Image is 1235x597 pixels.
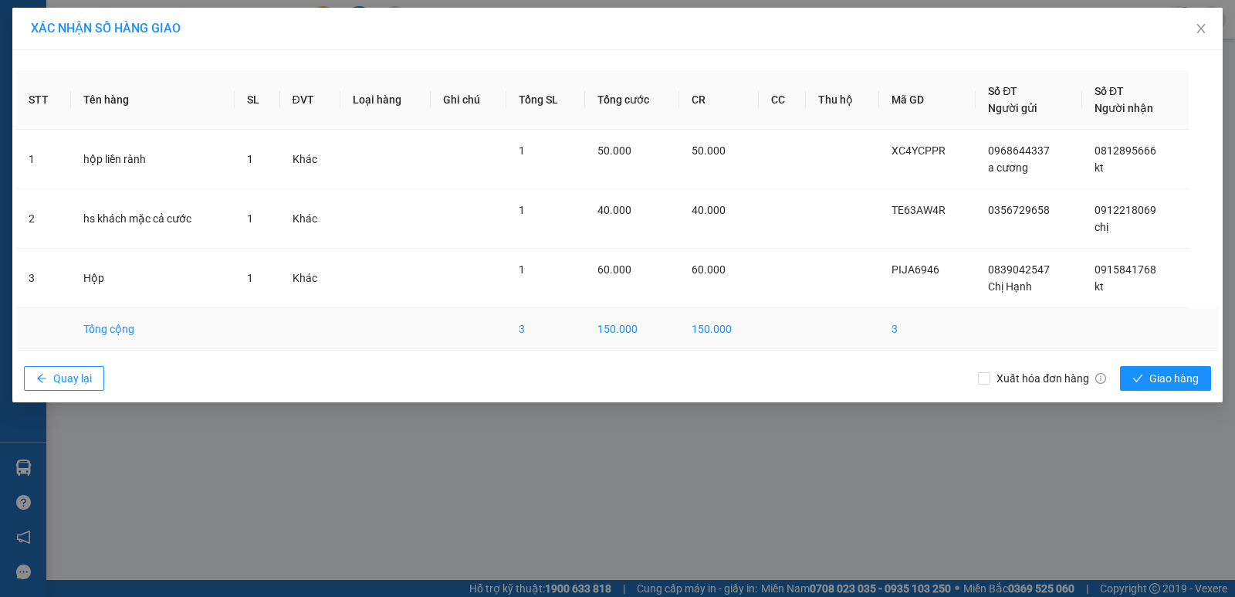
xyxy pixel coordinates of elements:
button: arrow-leftQuay lại [24,366,104,391]
span: close [1195,22,1207,35]
button: Close [1179,8,1223,51]
span: 0812895666 [1095,144,1156,157]
th: Tổng cước [585,70,679,130]
span: PIJA6946 [892,263,939,276]
th: CC [759,70,806,130]
span: 60.000 [597,263,631,276]
td: 2 [16,189,71,249]
span: info-circle [1095,373,1106,384]
span: 1 [519,263,525,276]
span: TE63AW4R [892,204,946,216]
span: XÁC NHẬN SỐ HÀNG GIAO [31,21,181,36]
span: 1 [519,204,525,216]
span: 0356729658 [988,204,1050,216]
td: Tổng cộng [71,308,234,351]
th: Tên hàng [71,70,234,130]
td: 3 [506,308,585,351]
span: Chị Hạnh [988,280,1032,293]
span: kt [1095,280,1104,293]
th: Thu hộ [806,70,879,130]
span: 60.000 [692,263,726,276]
span: check [1132,373,1143,385]
span: Người nhận [1095,102,1153,114]
span: 40.000 [597,204,631,216]
th: STT [16,70,71,130]
span: Giao hàng [1149,370,1199,387]
span: a cương [988,161,1028,174]
td: 3 [879,308,976,351]
span: kt [1095,161,1104,174]
td: 150.000 [585,308,679,351]
span: 1 [247,153,253,165]
span: Số ĐT [988,85,1017,97]
td: Khác [280,249,341,308]
span: 1 [247,212,253,225]
th: Loại hàng [340,70,431,130]
span: 1 [247,272,253,284]
td: hộp liền rành [71,130,234,189]
td: Hộp [71,249,234,308]
td: Khác [280,189,341,249]
th: ĐVT [280,70,341,130]
th: Ghi chú [431,70,506,130]
span: 0915841768 [1095,263,1156,276]
th: Mã GD [879,70,976,130]
button: checkGiao hàng [1120,366,1211,391]
span: Người gửi [988,102,1037,114]
span: 1 [519,144,525,157]
td: Khác [280,130,341,189]
span: 50.000 [692,144,726,157]
span: Quay lại [53,370,92,387]
td: 1 [16,130,71,189]
td: 3 [16,249,71,308]
td: hs khách mặc cả cước [71,189,234,249]
span: 40.000 [692,204,726,216]
th: SL [235,70,280,130]
span: XC4YCPPR [892,144,946,157]
span: 0912218069 [1095,204,1156,216]
th: Tổng SL [506,70,585,130]
span: chị [1095,221,1108,233]
span: 0968644337 [988,144,1050,157]
span: 50.000 [597,144,631,157]
span: Số ĐT [1095,85,1124,97]
span: arrow-left [36,373,47,385]
td: 150.000 [679,308,759,351]
span: Xuất hóa đơn hàng [990,370,1112,387]
th: CR [679,70,759,130]
span: 0839042547 [988,263,1050,276]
